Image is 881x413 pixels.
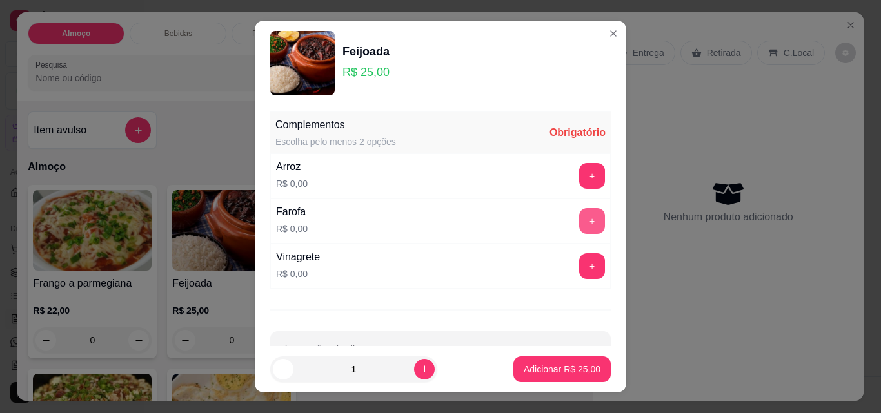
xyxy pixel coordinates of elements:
[276,267,320,280] p: R$ 0,00
[275,117,396,133] div: Complementos
[276,249,320,265] div: Vinagrete
[342,63,390,81] p: R$ 25,00
[276,159,308,175] div: Arroz
[579,163,605,189] button: add
[273,359,293,379] button: decrease-product-quantity
[579,208,605,234] button: add
[513,356,611,382] button: Adicionar R$ 25,00
[579,253,605,279] button: add
[342,43,390,61] div: Feijoada
[549,125,606,140] div: Obrigatório
[275,135,396,148] div: Escolha pelo menos 2 opções
[270,31,335,95] img: product-image
[603,23,624,44] button: Close
[524,363,600,376] p: Adicionar R$ 25,00
[276,222,308,235] p: R$ 0,00
[276,177,308,190] p: R$ 0,00
[276,204,308,220] div: Farofa
[414,359,435,379] button: increase-product-quantity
